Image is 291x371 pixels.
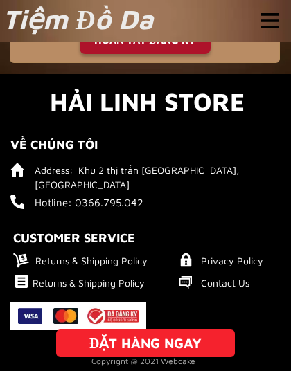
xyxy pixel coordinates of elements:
[15,355,272,368] p: Copyrignt @ 2021 Webcake
[35,163,245,192] h6: Address: Khu 2 thị trấn [GEOGRAPHIC_DATA], [GEOGRAPHIC_DATA]
[35,253,175,268] p: Returns & Shipping Policy
[13,228,159,247] h4: CUSTOMER SERVICE
[24,83,271,120] h3: HẢI LINH STORE
[201,275,288,290] p: Contact Us
[10,135,213,154] p: VỀ CHÚNG TÔI
[201,253,287,268] p: Privacy Policy
[33,275,172,290] p: Returns & Shipping Policy
[56,333,235,354] div: ĐẶT HÀNG NGAY
[35,195,189,211] h6: Hotline: 0366.795.042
